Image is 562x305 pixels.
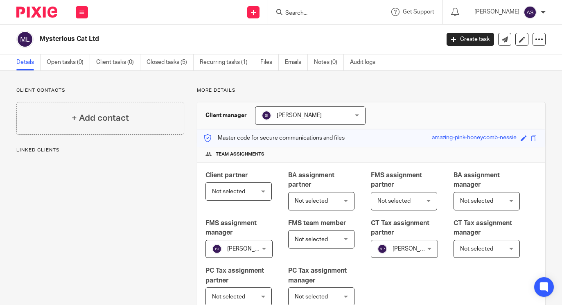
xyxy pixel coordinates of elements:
[96,54,140,70] a: Client tasks (0)
[203,134,345,142] p: Master code for secure communications and files
[205,220,257,236] span: FMS assignment manager
[277,113,322,118] span: [PERSON_NAME]
[454,172,500,188] span: BA assignment manager
[40,35,355,43] h2: Mysterious Cat Ltd
[295,294,328,300] span: Not selected
[227,246,272,252] span: [PERSON_NAME]
[460,198,493,204] span: Not selected
[16,147,184,154] p: Linked clients
[212,294,245,300] span: Not selected
[285,54,308,70] a: Emails
[403,9,434,15] span: Get Support
[262,111,271,120] img: svg%3E
[524,6,537,19] img: svg%3E
[447,33,494,46] a: Create task
[432,133,517,143] div: amazing-pink-honeycomb-nessie
[212,244,222,254] img: svg%3E
[288,172,334,188] span: BA assignment partner
[314,54,344,70] a: Notes (0)
[16,87,184,94] p: Client contacts
[216,151,264,158] span: Team assignments
[295,198,328,204] span: Not selected
[16,31,34,48] img: svg%3E
[16,7,57,18] img: Pixie
[288,267,347,283] span: PC Tax assignment manager
[260,54,279,70] a: Files
[284,10,358,17] input: Search
[350,54,381,70] a: Audit logs
[295,237,328,242] span: Not selected
[288,220,346,226] span: FMS team member
[460,246,493,252] span: Not selected
[16,54,41,70] a: Details
[377,198,411,204] span: Not selected
[47,54,90,70] a: Open tasks (0)
[454,220,512,236] span: CT Tax assignment manager
[212,189,245,194] span: Not selected
[72,112,129,124] h4: + Add contact
[371,172,422,188] span: FMS assignment partner
[200,54,254,70] a: Recurring tasks (1)
[371,220,429,236] span: CT Tax assignment partner
[205,111,247,120] h3: Client manager
[474,8,519,16] p: [PERSON_NAME]
[393,246,438,252] span: [PERSON_NAME]
[205,172,248,178] span: Client partner
[197,87,546,94] p: More details
[205,267,264,283] span: PC Tax assignment partner
[147,54,194,70] a: Closed tasks (5)
[377,244,387,254] img: svg%3E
